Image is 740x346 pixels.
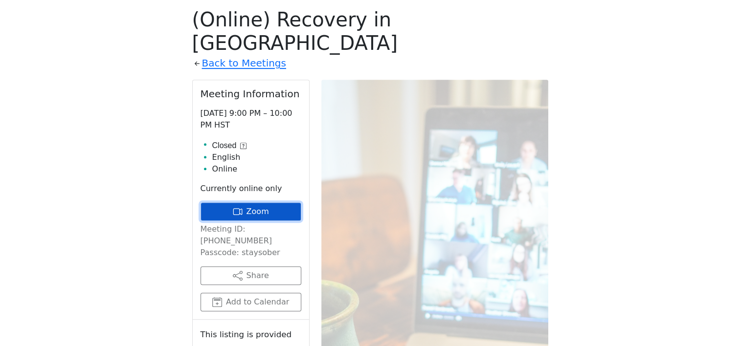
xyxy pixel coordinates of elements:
[212,140,237,151] span: Closed
[201,88,301,100] h2: Meeting Information
[201,223,301,259] p: Meeting ID: [PHONE_NUMBER] Passcode: staysober
[212,151,301,163] li: English
[201,266,301,285] button: Share
[192,8,548,55] h1: (Online) Recovery in [GEOGRAPHIC_DATA]
[212,140,247,151] button: Closed
[201,108,301,131] p: [DATE] 9:00 PM – 10:00 PM HST
[201,293,301,311] button: Add to Calendar
[212,163,301,175] li: Online
[202,55,286,72] a: Back to Meetings
[201,202,301,221] a: Zoom
[201,183,301,195] p: Currently online only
